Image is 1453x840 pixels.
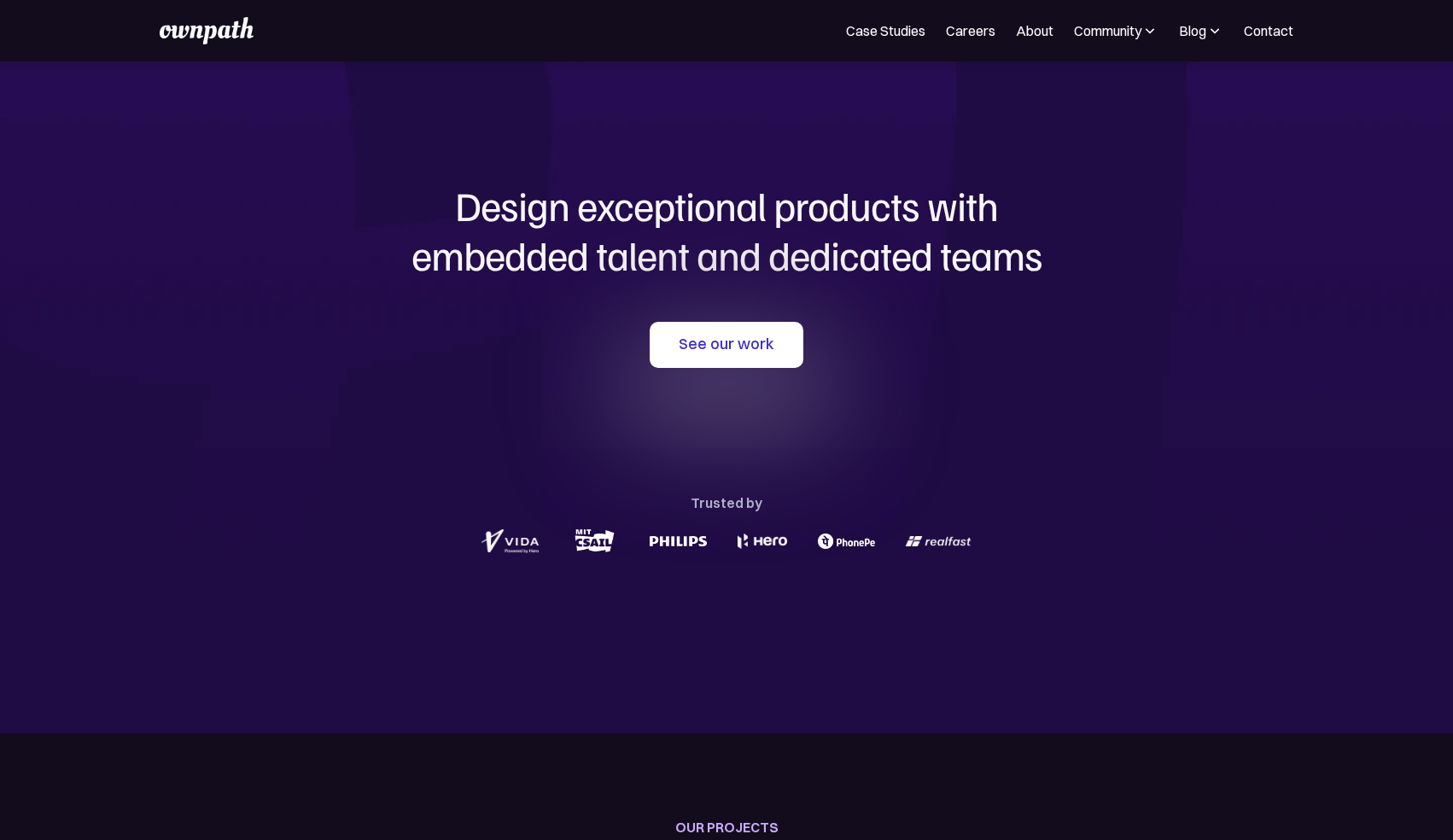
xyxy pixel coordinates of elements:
a: Careers [946,20,995,41]
a: Case Studies [846,20,925,41]
a: About [1016,20,1053,41]
div: Blog [1179,20,1223,41]
h1: Design exceptional products with embedded talent and dedicated teams [317,181,1136,279]
a: See our work [650,322,803,368]
div: Community [1074,20,1141,41]
div: Community [1074,20,1158,41]
a: Contact [1244,20,1293,41]
div: Trusted by [691,491,762,515]
div: OUR PROJECTS [675,815,779,839]
div: Blog [1179,20,1206,41]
